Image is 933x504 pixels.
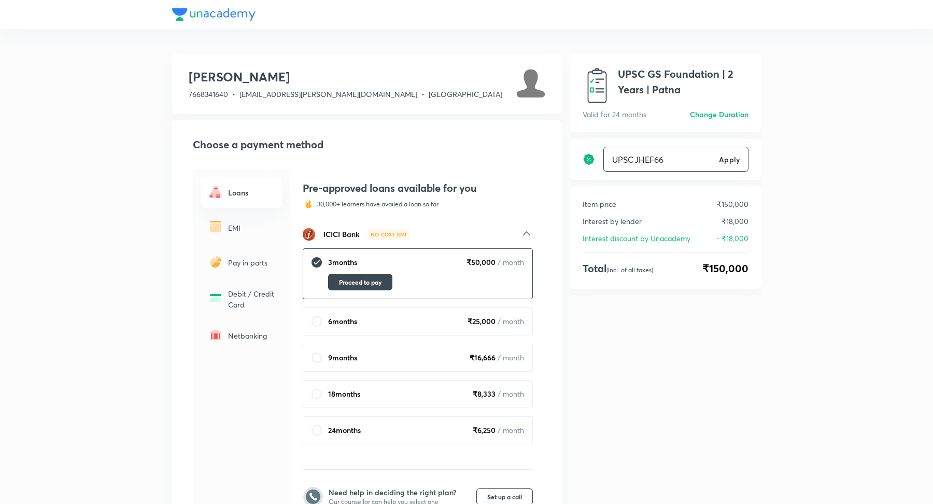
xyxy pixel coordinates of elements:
[328,389,360,399] p: 18 months
[328,316,357,327] p: 6 months
[207,184,224,200] img: -
[429,89,502,99] span: [GEOGRAPHIC_DATA]
[329,488,456,498] p: Need help in deciding the right plan?
[473,425,524,436] span: ₹ 6,250
[317,200,439,208] p: 30,000+ learners have availed a loan so far
[228,257,276,268] p: Pay in parts
[583,66,612,105] img: avatar
[716,233,748,244] p: - ₹18,000
[618,66,748,97] h1: UPSC GS Foundation | 2 Years | Patna
[189,89,228,99] span: 7668341640
[468,316,524,327] span: ₹ 25,000
[583,261,653,276] h4: Total
[303,199,313,209] img: streak
[367,229,409,240] div: NO COST EMI
[583,109,646,120] p: Valid for 24 months
[498,353,524,362] span: / month
[498,425,524,435] span: / month
[328,257,392,268] p: 3 months
[583,153,595,165] img: discount
[583,233,690,244] p: Interest discount by Unacademy
[239,89,417,99] span: [EMAIL_ADDRESS][PERSON_NAME][DOMAIN_NAME]
[228,222,276,233] p: EMI
[189,68,502,85] h3: [PERSON_NAME]
[690,109,748,120] h6: Change Duration
[498,316,524,326] span: / month
[303,228,315,241] img: Bank Icon
[339,278,381,286] span: Proceed to pay
[473,389,524,399] span: ₹ 8,333
[606,266,653,274] p: (Incl. of all taxes)
[702,261,748,276] span: ₹150,000
[583,199,616,209] p: Item price
[583,216,642,227] p: Interest by lender
[207,290,224,306] img: -
[193,137,545,152] h2: Choose a payment method
[207,218,224,235] img: -
[207,327,224,343] img: -
[328,353,357,363] p: 9 months
[303,181,533,199] h4: Pre-approved loans available for you
[722,216,748,227] p: ₹18,000
[232,89,235,99] span: •
[466,257,524,290] span: ₹ 50,000
[207,254,224,270] img: -
[498,389,524,399] span: / month
[328,274,392,290] button: Proceed to pay
[516,68,545,97] img: Avatar
[228,187,276,198] h6: Loans
[328,425,361,436] p: 24 months
[228,288,276,310] p: Debit / Credit Card
[421,89,425,99] span: •
[470,353,524,363] span: ₹ 16,666
[323,229,359,240] span: ICICI Bank
[228,330,276,341] p: Netbanking
[487,493,522,501] span: Set up a call
[498,257,524,267] span: / month
[717,199,748,209] p: ₹150,000
[604,147,715,172] input: Have a referral code?
[719,154,740,165] h6: Apply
